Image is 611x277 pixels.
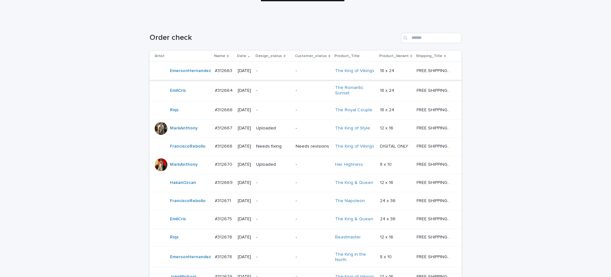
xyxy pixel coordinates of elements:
[215,124,234,131] p: #312667
[150,228,461,246] tr: Riqs #312676#312676 [DATE]--Beastmaster 12 x 1612 x 16 FREE SHIPPING - preview in 1-2 business da...
[256,88,291,93] p: -
[417,161,453,167] p: FREE SHIPPING - preview in 1-2 business days, after your approval delivery will take 5-10 b.d.
[150,192,461,210] tr: FranciscoRebollo #312671#312671 [DATE]--The Napoleon 24 x 3624 x 36 FREE SHIPPING - preview in 1-...
[170,107,179,113] a: Riqs
[238,126,251,131] p: [DATE]
[380,253,393,260] p: 8 x 10
[335,180,373,186] a: The King & Queen
[155,53,165,60] p: Artist
[296,126,330,131] p: -
[335,162,363,167] a: Her Highness
[256,198,291,204] p: -
[380,215,397,222] p: 24 x 36
[238,198,251,204] p: [DATE]
[380,67,396,74] p: 18 x 24
[256,126,291,131] p: Uploaded
[296,216,330,222] p: -
[150,246,461,268] tr: EmersonHernandez #312678#312678 [DATE]--The King in the North 8 x 108 x 10 FREE SHIPPING - previe...
[256,180,291,186] p: -
[238,68,251,74] p: [DATE]
[215,67,234,74] p: #312663
[380,142,410,149] p: DIGITAL ONLY
[215,197,232,204] p: #312671
[150,137,461,156] tr: FranciscoRebollo #312668#312668 [DATE]Needs fixingNeeds revisionsThe King of Vikings DIGITAL ONLY...
[150,156,461,174] tr: MarkAnthony #312670#312670 [DATE]Uploaded-Her Highness 8 x 108 x 10 FREE SHIPPING - preview in 1-...
[170,126,198,131] a: MarkAnthony
[256,53,282,60] p: Design_status
[417,253,453,260] p: FREE SHIPPING - preview in 1-2 business days, after your approval delivery will take 5-10 b.d.
[335,216,373,222] a: The King & Queen
[417,106,453,113] p: FREE SHIPPING - preview in 1-2 business days, after your approval delivery will take 5-10 b.d.
[296,88,330,93] p: -
[256,216,291,222] p: -
[256,162,291,167] p: Uploaded
[150,101,461,119] tr: Riqs #312666#312666 [DATE]--The Royal Couple 18 x 2418 x 24 FREE SHIPPING - preview in 1-2 busine...
[256,107,291,113] p: -
[417,67,453,74] p: FREE SHIPPING - preview in 1-2 business days, after your approval delivery will take 5-10 b.d.
[170,254,211,260] a: EmersonHernandez
[296,107,330,113] p: -
[334,53,360,60] p: Product_Title
[256,144,291,149] p: Needs fixing
[215,142,234,149] p: #312668
[295,53,327,60] p: Customer_status
[170,198,206,204] a: FranciscoRebollo
[335,107,372,113] a: The Royal Couple
[379,53,409,60] p: Product_Variant
[380,233,395,240] p: 12 x 16
[215,106,234,113] p: #312666
[215,179,234,186] p: #312669
[238,88,251,93] p: [DATE]
[238,216,251,222] p: [DATE]
[215,161,234,167] p: #312670
[170,68,211,74] a: EmersonHernandez
[417,197,453,204] p: FREE SHIPPING - preview in 1-2 business days, after your approval delivery will take 5-10 b.d.
[380,124,395,131] p: 12 x 16
[380,106,396,113] p: 18 x 24
[170,144,206,149] a: FranciscoRebollo
[256,235,291,240] p: -
[417,124,453,131] p: FREE SHIPPING - preview in 1-2 business days, after your approval delivery will take 5-10 b.d.
[296,144,330,149] p: Needs revisions
[238,254,251,260] p: [DATE]
[238,162,251,167] p: [DATE]
[296,254,330,260] p: -
[170,180,196,186] a: HakanOzcan
[150,174,461,192] tr: HakanOzcan #312669#312669 [DATE]--The King & Queen 12 x 1612 x 16 FREE SHIPPING - preview in 1-2 ...
[417,179,453,186] p: FREE SHIPPING - preview in 1-2 business days, after your approval delivery will take 5-10 b.d.
[237,53,246,60] p: Date
[150,119,461,137] tr: MarkAnthony #312667#312667 [DATE]Uploaded-The King of Style 12 x 1612 x 16 FREE SHIPPING - previe...
[170,88,186,93] a: EmilCris
[256,254,291,260] p: -
[335,235,361,240] a: Beastmaster
[170,235,179,240] a: Riqs
[296,198,330,204] p: -
[215,233,234,240] p: #312676
[380,161,393,167] p: 8 x 10
[238,107,251,113] p: [DATE]
[150,80,461,101] tr: EmilCris #312664#312664 [DATE]--The Romantic Sunset 18 x 2418 x 24 FREE SHIPPING - preview in 1-2...
[170,162,198,167] a: MarkAnthony
[335,85,375,96] a: The Romantic Sunset
[401,33,461,43] input: Search
[380,87,396,93] p: 18 x 24
[150,33,398,42] h1: Order check
[215,215,233,222] p: #312675
[238,144,251,149] p: [DATE]
[335,252,375,263] a: The King in the North
[380,197,397,204] p: 24 x 36
[256,68,291,74] p: -
[335,126,370,131] a: The King of Style
[214,53,225,60] p: Name
[335,68,374,74] a: The King of Vikings
[417,215,453,222] p: FREE SHIPPING - preview in 1-2 business days, after your approval delivery will take 5-10 b.d.
[215,253,233,260] p: #312678
[170,216,186,222] a: EmilCris
[417,142,453,149] p: FREE SHIPPING - preview in 1-2 business days, after your approval delivery will take 5-10 b.d.
[150,62,461,80] tr: EmersonHernandez #312663#312663 [DATE]--The King of Vikings 18 x 2418 x 24 FREE SHIPPING - previe...
[238,235,251,240] p: [DATE]
[417,233,453,240] p: FREE SHIPPING - preview in 1-2 business days, after your approval delivery will take 5-10 b.d.
[238,180,251,186] p: [DATE]
[417,87,453,93] p: FREE SHIPPING - preview in 1-2 business days, after your approval delivery will take 5-10 b.d.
